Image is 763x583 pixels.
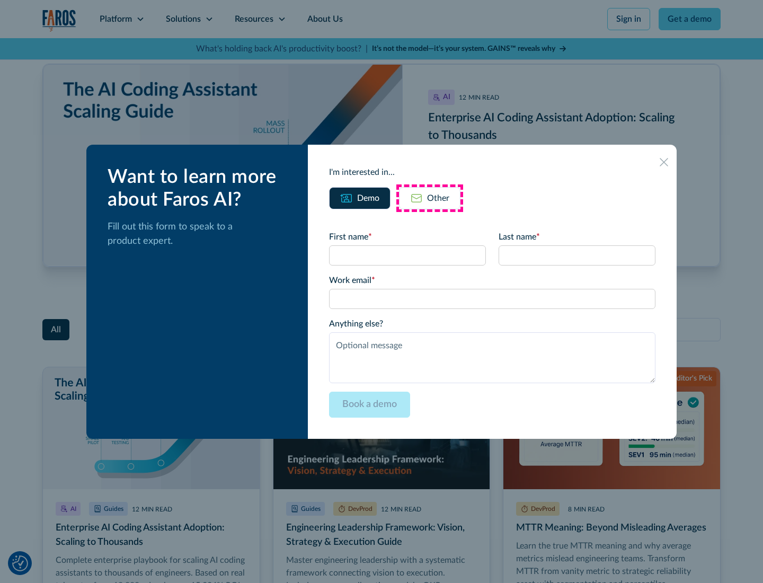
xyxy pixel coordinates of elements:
[427,192,449,205] div: Other
[329,231,655,418] form: Email Form
[499,231,655,243] label: Last name
[329,231,486,243] label: First name
[108,220,291,249] p: Fill out this form to speak to a product expert.
[329,274,655,287] label: Work email
[357,192,379,205] div: Demo
[329,317,655,330] label: Anything else?
[108,166,291,211] div: Want to learn more about Faros AI?
[329,166,655,179] div: I'm interested in...
[329,392,410,418] input: Book a demo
